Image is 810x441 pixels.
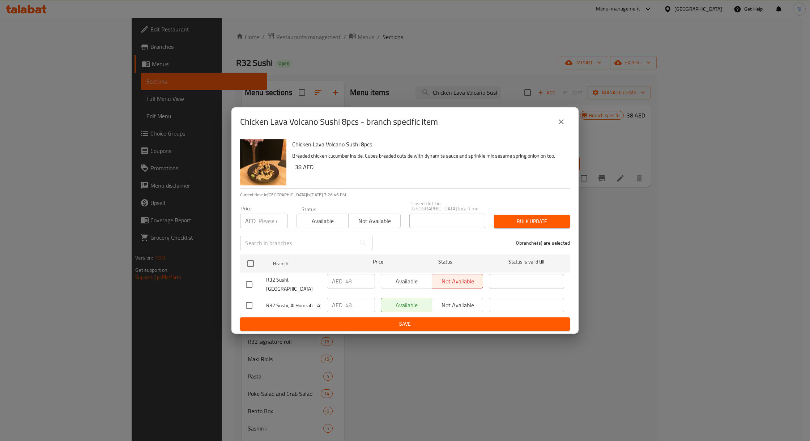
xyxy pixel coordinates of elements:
button: close [553,113,570,130]
span: Not available [351,216,397,226]
img: Chicken Lava Volcano Sushi 8pcs [240,139,286,185]
p: AED [332,301,342,309]
h6: Chicken Lava Volcano Sushi 8pcs [292,139,564,149]
input: Please enter price [259,214,288,228]
span: R32 Sushi, Al Humrah - A [266,301,321,310]
span: Price [354,257,402,266]
span: Branch [273,259,348,268]
button: Save [240,317,570,331]
p: 0 branche(s) are selected [516,239,570,247]
span: Status is valid till [489,257,564,266]
h2: Chicken Lava Volcano Sushi 8pcs - branch specific item [240,116,438,128]
span: Save [246,320,564,329]
p: AED [245,217,256,225]
p: AED [332,277,342,286]
span: Bulk update [500,217,564,226]
button: Available [297,214,349,228]
input: Search in branches [240,236,356,250]
span: Available [300,216,346,226]
input: Please enter price [345,274,375,288]
input: Please enter price [345,298,375,312]
p: Current time in [GEOGRAPHIC_DATA] is [DATE] 7:28:46 PM [240,192,570,198]
h6: 38 AED [295,162,564,172]
button: Not available [348,214,400,228]
button: Bulk update [494,215,570,228]
span: Status [408,257,483,266]
span: R32 Sushi, [GEOGRAPHIC_DATA] [266,275,321,294]
p: Breaded chicken cucumber inside. Cubes breaded outside with dynamite sauce and sprinkle mix sesam... [292,151,564,160]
